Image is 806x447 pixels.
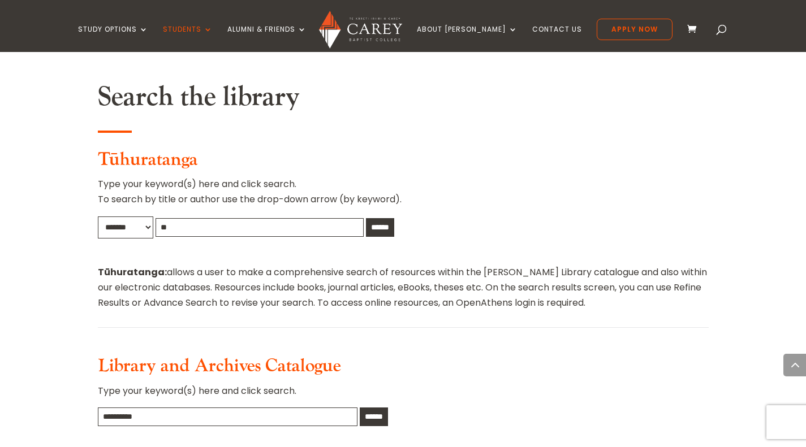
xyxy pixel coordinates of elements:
[98,266,167,279] strong: Tūhuratanga:
[163,25,213,52] a: Students
[532,25,582,52] a: Contact Us
[98,264,709,311] p: allows a user to make a comprehensive search of resources within the [PERSON_NAME] Library catalo...
[98,176,709,216] p: Type your keyword(s) here and click search. To search by title or author use the drop-down arrow ...
[227,25,307,52] a: Alumni & Friends
[597,19,673,40] a: Apply Now
[98,383,709,407] p: Type your keyword(s) here and click search.
[319,11,402,49] img: Carey Baptist College
[78,25,148,52] a: Study Options
[417,25,518,52] a: About [PERSON_NAME]
[98,81,709,119] h2: Search the library
[98,149,709,176] h3: Tūhuratanga
[98,355,709,383] h3: Library and Archives Catalogue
